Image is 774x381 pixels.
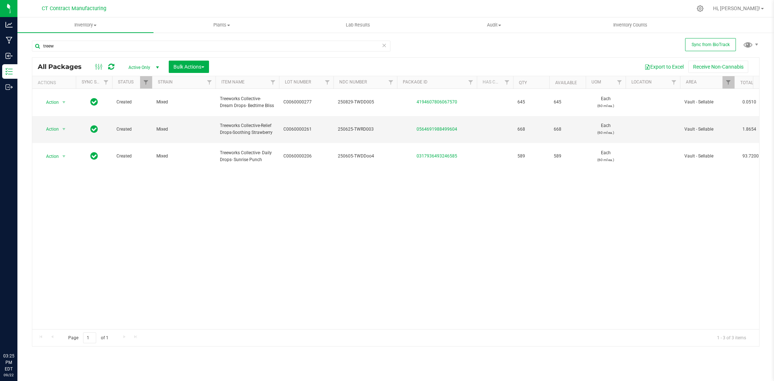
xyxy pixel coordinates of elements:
[631,79,652,85] a: Location
[116,126,148,133] span: Created
[82,79,110,85] a: Sync Status
[62,332,114,344] span: Page of 1
[614,76,626,89] a: Filter
[590,122,621,136] span: Each
[711,332,752,343] span: 1 - 3 of 3 items
[684,153,730,160] span: Vault - Sellable
[283,126,329,133] span: C0060000261
[554,153,581,160] span: 589
[640,61,688,73] button: Export to Excel
[417,153,457,159] a: 0317936493246585
[3,353,14,372] p: 03:25 PM EDT
[5,68,13,75] inline-svg: Inventory
[686,79,697,85] a: Area
[591,79,601,85] a: UOM
[220,149,275,163] span: Treeworks Collective- Daily Drops- Sunrise Punch
[38,63,89,71] span: All Packages
[336,22,380,28] span: Lab Results
[322,76,333,89] a: Filter
[519,80,527,85] a: Qty
[17,17,153,33] a: Inventory
[5,52,13,60] inline-svg: Inbound
[338,126,393,133] span: 250625-TWRD003
[722,76,734,89] a: Filter
[100,76,112,89] a: Filter
[685,38,736,51] button: Sync from BioTrack
[38,80,73,85] div: Actions
[417,99,457,105] a: 4194607806067570
[156,99,211,106] span: Mixed
[90,124,98,134] span: In Sync
[684,126,730,133] span: Vault - Sellable
[83,332,96,344] input: 1
[554,126,581,133] span: 668
[116,99,148,106] span: Created
[477,76,513,89] th: Has COA
[562,17,698,33] a: Inventory Counts
[426,17,562,33] a: Audit
[169,61,209,73] button: Bulk Actions
[740,80,766,85] a: Total THC%
[40,124,59,134] span: Action
[32,41,390,52] input: Search Package ID, Item Name, SKU, Lot or Part Number...
[5,37,13,44] inline-svg: Manufacturing
[90,151,98,161] span: In Sync
[40,97,59,107] span: Action
[156,126,211,133] span: Mixed
[156,153,211,160] span: Mixed
[417,127,457,132] a: 0564691988499604
[338,153,393,160] span: 250605-TWDDoo4
[517,126,545,133] span: 668
[465,76,477,89] a: Filter
[692,42,730,47] span: Sync from BioTrack
[590,102,621,109] p: (60 ml ea.)
[739,97,760,107] span: 0.0510
[5,21,13,28] inline-svg: Analytics
[220,95,275,109] span: Treeworks Collective- Dream Drops- Bedtime Bliss
[385,76,397,89] a: Filter
[140,76,152,89] a: Filter
[285,79,311,85] a: Lot Number
[153,17,290,33] a: Plants
[40,151,59,161] span: Action
[426,22,562,28] span: Audit
[290,17,426,33] a: Lab Results
[696,5,705,12] div: Manage settings
[221,79,245,85] a: Item Name
[603,22,657,28] span: Inventory Counts
[283,153,329,160] span: C0060000206
[555,80,577,85] a: Available
[382,41,387,50] span: Clear
[158,79,173,85] a: Strain
[204,76,216,89] a: Filter
[17,22,153,28] span: Inventory
[90,97,98,107] span: In Sync
[590,129,621,136] p: (60 ml ea.)
[668,76,680,89] a: Filter
[5,83,13,91] inline-svg: Outbound
[118,79,134,85] a: Status
[590,95,621,109] span: Each
[267,76,279,89] a: Filter
[60,151,69,161] span: select
[116,153,148,160] span: Created
[338,99,393,106] span: 250829-TWDD005
[501,76,513,89] a: Filter
[7,323,29,345] iframe: Resource center
[3,372,14,378] p: 09/22
[517,99,545,106] span: 645
[739,151,762,161] span: 93.7200
[220,122,275,136] span: Treeworks Collective-Relief Drops-Soothing Strawberry
[684,99,730,106] span: Vault - Sellable
[60,97,69,107] span: select
[590,156,621,163] p: (60 ml ea.)
[688,61,748,73] button: Receive Non-Cannabis
[554,99,581,106] span: 645
[339,79,367,85] a: NDC Number
[154,22,289,28] span: Plants
[403,79,427,85] a: Package ID
[713,5,760,11] span: Hi, [PERSON_NAME]!
[517,153,545,160] span: 589
[590,149,621,163] span: Each
[42,5,106,12] span: CT Contract Manufacturing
